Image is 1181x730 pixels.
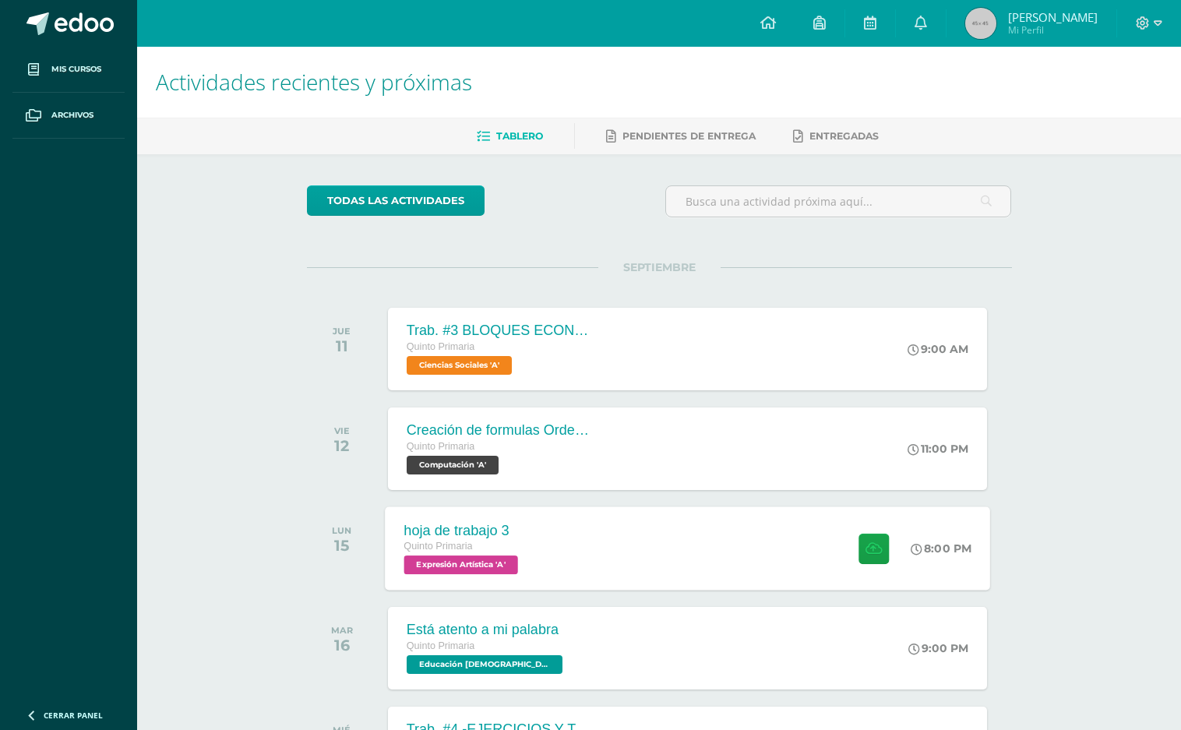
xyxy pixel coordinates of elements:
span: Actividades recientes y próximas [156,67,472,97]
a: todas las Actividades [307,185,485,216]
div: Está atento a mi palabra [407,622,566,638]
div: 9:00 AM [908,342,968,356]
span: SEPTIEMBRE [598,260,721,274]
div: JUE [333,326,351,337]
div: 11 [333,337,351,355]
div: 15 [332,536,351,555]
input: Busca una actividad próxima aquí... [666,186,1011,217]
span: [PERSON_NAME] [1008,9,1098,25]
div: hoja de trabajo 3 [404,522,522,538]
a: Entregadas [793,124,879,149]
a: Pendientes de entrega [606,124,756,149]
a: Archivos [12,93,125,139]
a: Tablero [477,124,543,149]
div: 9:00 PM [908,641,968,655]
span: Expresión Artística 'A' [404,555,517,574]
div: 16 [331,636,353,654]
div: Trab. #3 BLOQUES ECONÓMICOS [407,323,594,339]
div: 12 [334,436,350,455]
span: Archivos [51,109,93,122]
span: Pendientes de entrega [622,130,756,142]
div: VIE [334,425,350,436]
div: 11:00 PM [908,442,968,456]
div: Creación de formulas Orden jerárquico [407,422,594,439]
span: Quinto Primaria [404,541,472,552]
span: Mi Perfil [1008,23,1098,37]
span: Quinto Primaria [407,441,475,452]
span: Computación 'A' [407,456,499,474]
span: Entregadas [809,130,879,142]
span: Educación Cristiana 'A' [407,655,562,674]
span: Ciencias Sociales 'A' [407,356,512,375]
div: MAR [331,625,353,636]
span: Mis cursos [51,63,101,76]
span: Quinto Primaria [407,341,475,352]
span: Cerrar panel [44,710,103,721]
span: Tablero [496,130,543,142]
a: Mis cursos [12,47,125,93]
div: LUN [332,525,351,536]
img: 45x45 [965,8,996,39]
div: 8:00 PM [911,541,971,555]
span: Quinto Primaria [407,640,475,651]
